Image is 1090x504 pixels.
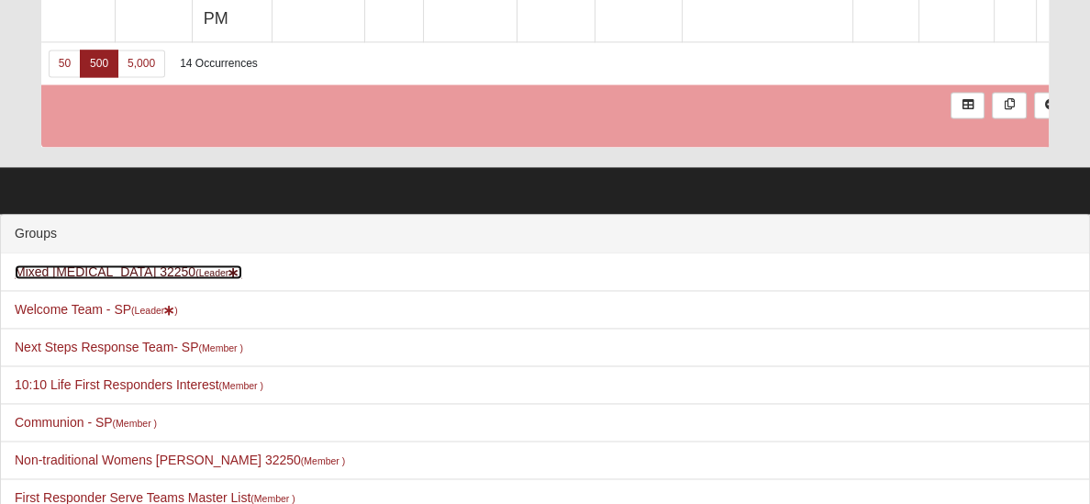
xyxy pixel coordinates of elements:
[15,415,157,430] a: Communion - SP(Member )
[992,92,1026,118] a: Merge Records into Merge Template
[131,305,178,316] small: (Leader )
[15,377,263,392] a: 10:10 Life First Responders Interest(Member )
[113,418,157,429] small: (Member )
[199,342,243,353] small: (Member )
[195,267,242,278] small: (Leader )
[80,50,118,77] a: 500
[1,215,1089,253] div: Groups
[15,264,242,279] a: Mixed [MEDICAL_DATA] 32250(Leader)
[219,380,263,391] small: (Member )
[15,340,243,354] a: Next Steps Response Team- SP(Member )
[301,455,345,466] small: (Member )
[117,50,165,77] a: 5,000
[951,92,984,118] a: Export to Excel
[49,50,81,77] a: 50
[180,56,258,72] div: 14 Occurrences
[15,453,345,467] a: Non-traditional Womens [PERSON_NAME] 32250(Member )
[1034,92,1068,118] a: Alt+N
[15,302,178,317] a: Welcome Team - SP(Leader)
